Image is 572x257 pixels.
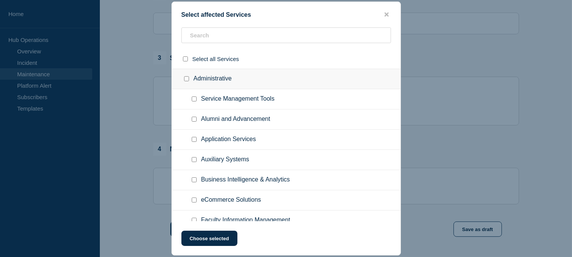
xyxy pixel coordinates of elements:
span: Alumni and Advancement [201,116,270,123]
div: Administrative [172,69,401,89]
div: Select affected Services [172,11,401,18]
input: Administrative checkbox [184,76,189,81]
span: Select all Services [192,56,239,62]
input: Faculty Information Management checkbox [192,218,197,223]
span: Auxiliary Systems [201,156,249,164]
span: Faculty Information Management [201,217,290,224]
input: Search [181,27,391,43]
input: Auxiliary Systems checkbox [192,157,197,162]
input: eCommerce Solutions checkbox [192,198,197,202]
span: Business Intelligence & Analytics [201,176,290,184]
input: Application Services checkbox [192,137,197,142]
span: Service Management Tools [201,95,275,103]
input: Business Intelligence & Analytics checkbox [192,177,197,182]
span: eCommerce Solutions [201,196,261,204]
input: select all checkbox [183,56,188,61]
button: close button [382,11,391,18]
input: Service Management Tools checkbox [192,96,197,101]
input: Alumni and Advancement checkbox [192,117,197,122]
span: Application Services [201,136,256,143]
button: Choose selected [181,231,237,246]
